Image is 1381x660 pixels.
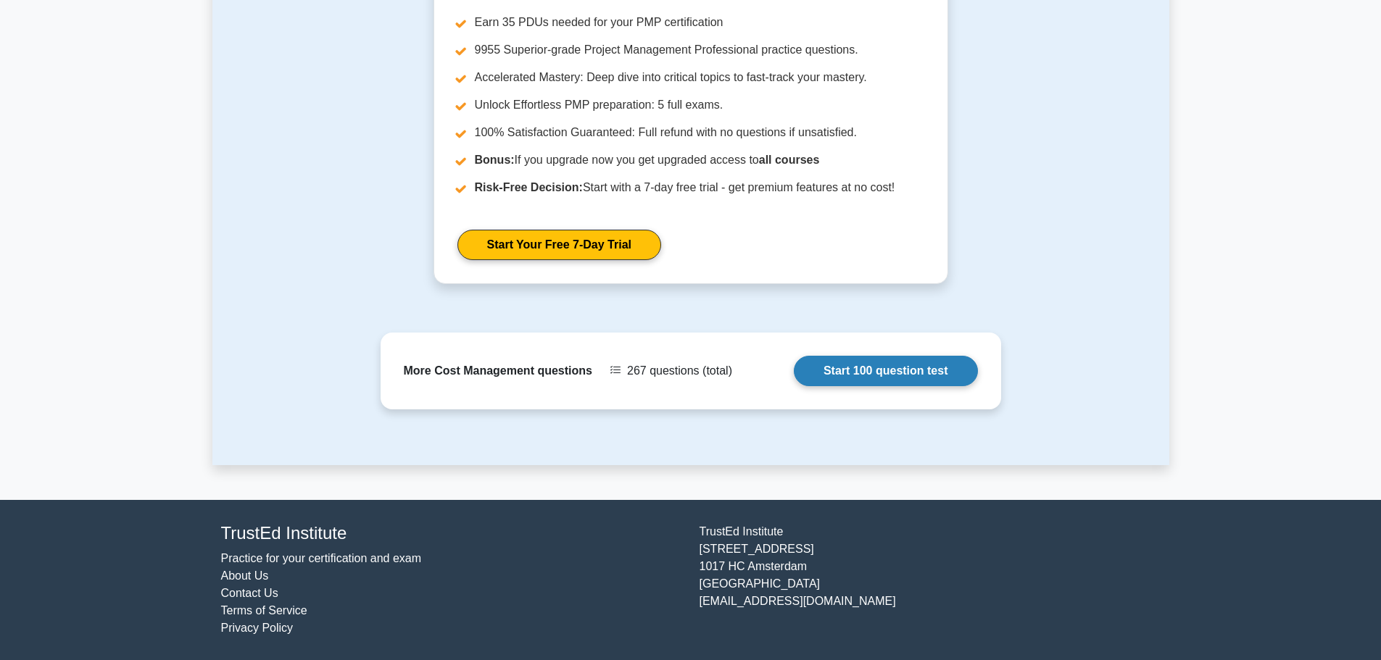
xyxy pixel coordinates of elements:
a: Practice for your certification and exam [221,552,422,564]
div: TrustEd Institute [STREET_ADDRESS] 1017 HC Amsterdam [GEOGRAPHIC_DATA] [EMAIL_ADDRESS][DOMAIN_NAME] [691,523,1169,637]
a: Contact Us [221,587,278,599]
a: Start Your Free 7-Day Trial [457,230,661,260]
a: About Us [221,569,269,582]
a: Terms of Service [221,604,307,617]
a: Start 100 question test [794,356,978,386]
h4: TrustEd Institute [221,523,682,544]
a: Privacy Policy [221,622,294,634]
